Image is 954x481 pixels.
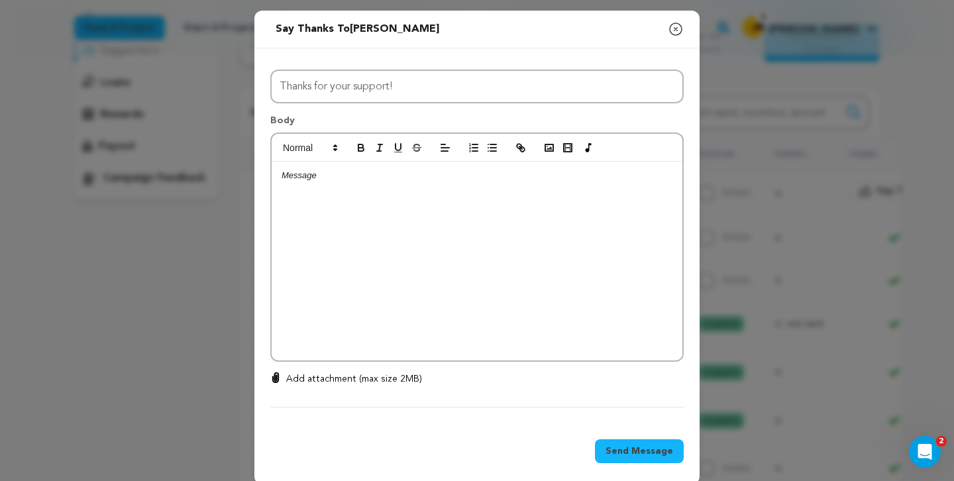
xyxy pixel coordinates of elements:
[606,445,673,458] span: Send Message
[909,436,941,468] iframe: Intercom live chat
[350,24,439,34] span: [PERSON_NAME]
[276,21,439,37] div: Say thanks to
[936,436,947,447] span: 2
[595,439,684,463] button: Send Message
[270,114,684,133] p: Body
[270,70,684,103] input: Subject
[286,372,422,386] p: Add attachment (max size 2MB)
